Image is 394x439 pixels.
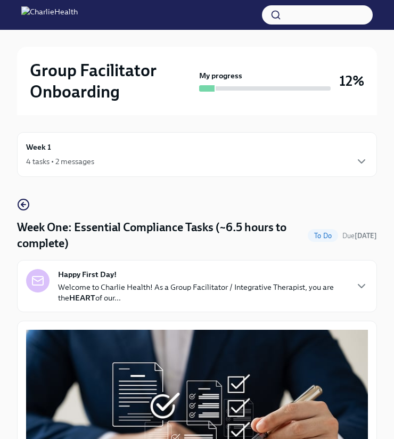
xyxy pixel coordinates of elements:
span: Due [342,232,377,240]
strong: Happy First Day! [58,269,117,280]
p: Welcome to Charlie Health! As a Group Facilitator / Integrative Therapist, you are the of our... [58,282,347,303]
h4: Week One: Essential Compliance Tasks (~6.5 hours to complete) [17,220,303,251]
strong: [DATE] [355,232,377,240]
div: 4 tasks • 2 messages [26,156,94,167]
span: To Do [308,232,338,240]
img: CharlieHealth [21,6,78,23]
h2: Group Facilitator Onboarding [30,60,195,102]
strong: HEART [69,293,95,303]
h3: 12% [339,71,364,91]
span: September 29th, 2025 10:00 [342,231,377,241]
strong: My progress [199,70,242,81]
h6: Week 1 [26,141,51,153]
